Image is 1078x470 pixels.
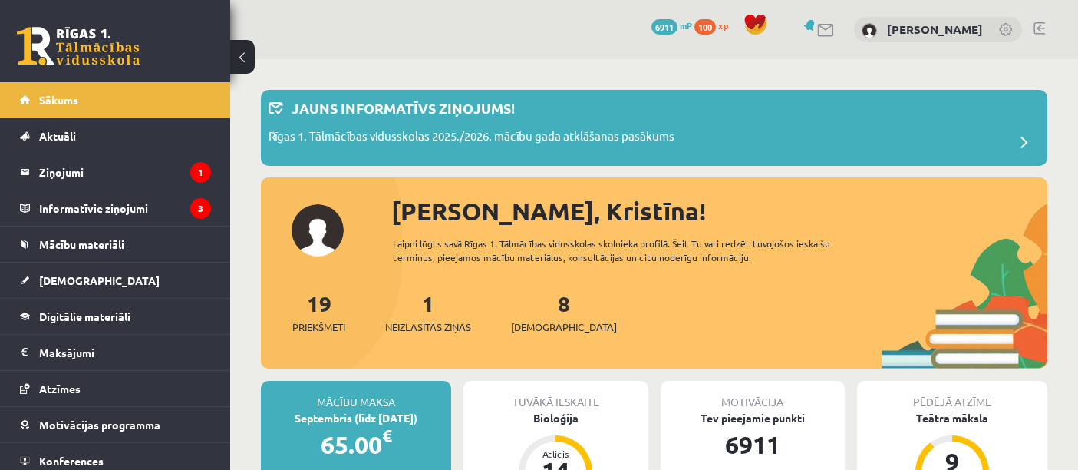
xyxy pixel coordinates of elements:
span: Sākums [39,93,78,107]
div: [PERSON_NAME], Kristīna! [391,193,1047,230]
div: Septembris (līdz [DATE]) [261,410,451,426]
span: Mācību materiāli [39,237,124,251]
span: 100 [694,19,716,35]
a: Maksājumi [20,335,211,370]
div: Tev pieejamie punkti [661,410,845,426]
div: 65.00 [261,426,451,463]
div: Motivācija [661,381,845,410]
a: [PERSON_NAME] [887,22,983,37]
div: Tuvākā ieskaite [463,381,648,410]
a: Ziņojumi1 [20,154,211,190]
div: Atlicis [532,449,579,458]
a: Motivācijas programma [20,407,211,442]
a: Mācību materiāli [20,227,211,262]
a: 8[DEMOGRAPHIC_DATA] [511,290,617,335]
a: Sākums [20,82,211,118]
div: Pēdējā atzīme [857,381,1047,410]
i: 1 [190,162,211,183]
div: Bioloģija [463,410,648,426]
a: Atzīmes [20,371,211,406]
a: 19Priekšmeti [292,290,345,335]
a: Aktuāli [20,118,211,154]
a: 100 xp [694,19,736,31]
legend: Ziņojumi [39,154,211,190]
img: Kristīna Vološina [862,23,877,38]
span: Priekšmeti [292,319,345,335]
span: Atzīmes [39,382,81,396]
span: xp [718,19,728,31]
span: Neizlasītās ziņas [385,319,471,335]
span: [DEMOGRAPHIC_DATA] [511,319,617,335]
div: Teātra māksla [857,410,1047,426]
span: Konferences [39,454,104,468]
p: Jauns informatīvs ziņojums! [292,98,515,118]
span: Motivācijas programma [39,418,160,432]
i: 3 [190,198,211,219]
span: Aktuāli [39,129,76,143]
span: € [382,425,392,447]
span: [DEMOGRAPHIC_DATA] [39,273,160,287]
div: 6911 [661,426,845,463]
a: 1Neizlasītās ziņas [385,290,471,335]
a: 6911 mP [651,19,692,31]
span: Digitālie materiāli [39,309,130,323]
p: Rīgas 1. Tālmācības vidusskolas 2025./2026. mācību gada atklāšanas pasākums [269,127,674,149]
a: Digitālie materiāli [20,299,211,334]
div: Mācību maksa [261,381,451,410]
legend: Informatīvie ziņojumi [39,190,211,226]
a: Rīgas 1. Tālmācības vidusskola [17,27,140,65]
a: Jauns informatīvs ziņojums! Rīgas 1. Tālmācības vidusskolas 2025./2026. mācību gada atklāšanas pa... [269,98,1040,158]
legend: Maksājumi [39,335,211,370]
span: mP [680,19,692,31]
a: Informatīvie ziņojumi3 [20,190,211,226]
div: Laipni lūgts savā Rīgas 1. Tālmācības vidusskolas skolnieka profilā. Šeit Tu vari redzēt tuvojošo... [393,237,865,264]
a: [DEMOGRAPHIC_DATA] [20,263,211,298]
span: 6911 [651,19,677,35]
